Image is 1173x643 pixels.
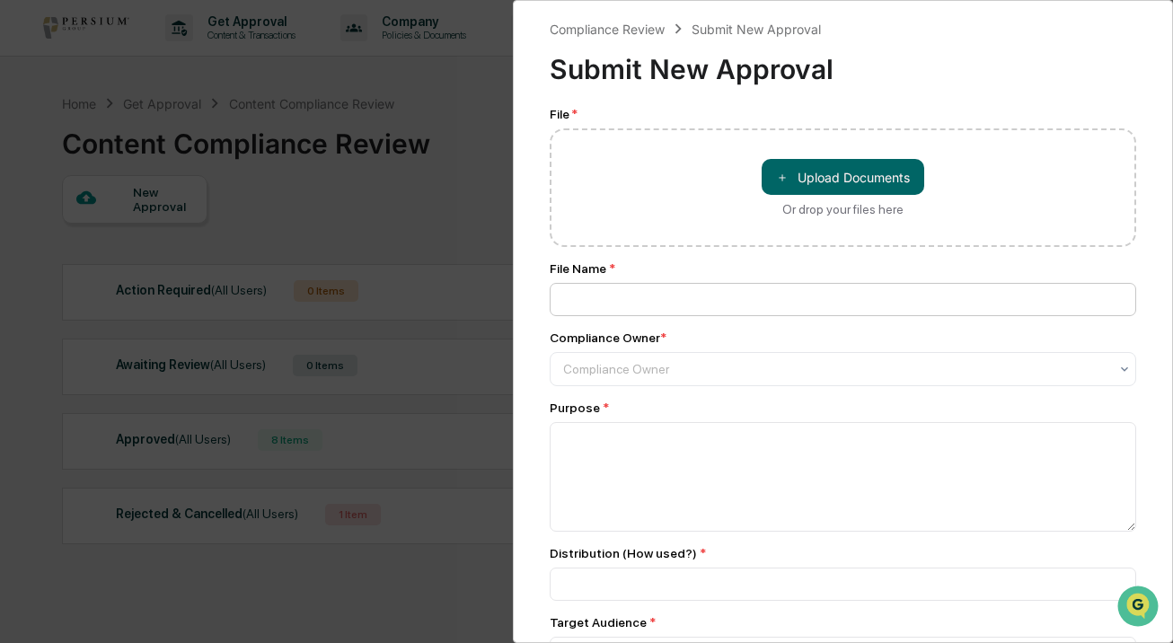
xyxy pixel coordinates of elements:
div: Compliance Review [550,22,665,37]
span: Preclearance [36,226,116,244]
img: 1746055101610-c473b297-6a78-478c-a979-82029cc54cd1 [18,137,50,170]
span: Data Lookup [36,260,113,278]
div: 🔎 [18,262,32,277]
div: Start new chat [61,137,295,155]
div: Submit New Approval [692,22,821,37]
div: We're available if you need us! [61,155,227,170]
p: How can we help? [18,38,327,66]
button: Start new chat [305,143,327,164]
div: File Name [550,261,1136,276]
div: Or drop your files here [782,202,904,216]
div: Compliance Owner [550,330,666,345]
div: Distribution (How used?) [550,546,1136,560]
div: 🗄️ [130,228,145,242]
a: 🔎Data Lookup [11,253,120,286]
span: Pylon [179,304,217,318]
div: Target Audience [550,615,1136,630]
span: Attestations [148,226,223,244]
div: 🖐️ [18,228,32,242]
a: Powered byPylon [127,304,217,318]
a: 🗄️Attestations [123,219,230,251]
iframe: Open customer support [1116,584,1164,632]
div: File [550,107,1136,121]
div: Purpose [550,401,1136,415]
span: ＋ [776,169,789,186]
div: Submit New Approval [550,39,1136,85]
button: Or drop your files here [762,159,924,195]
a: 🖐️Preclearance [11,219,123,251]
